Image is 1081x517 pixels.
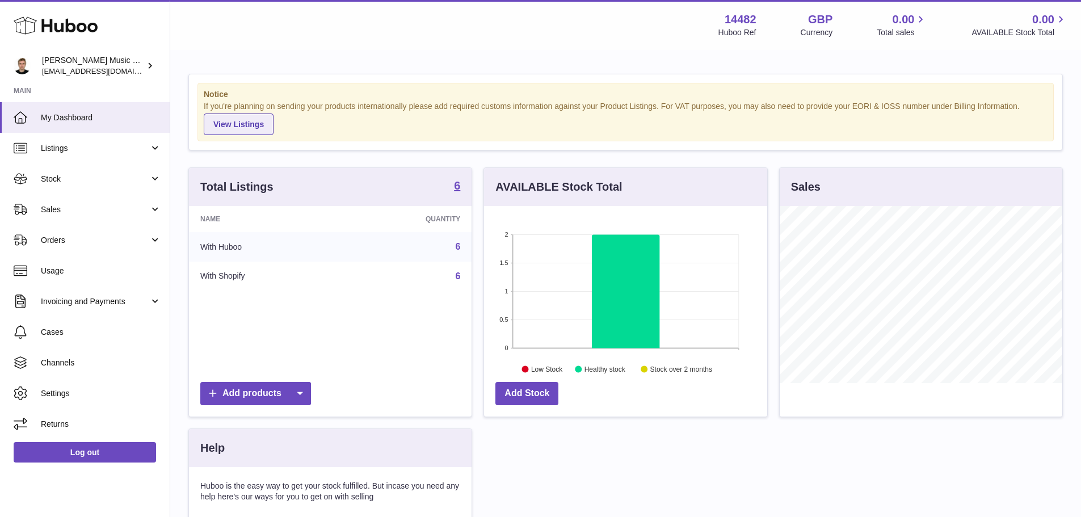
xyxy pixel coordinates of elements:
a: 0.00 Total sales [877,12,927,38]
text: 1 [505,288,508,295]
span: Settings [41,388,161,399]
span: Usage [41,266,161,276]
text: Low Stock [531,365,563,373]
span: 0.00 [1032,12,1054,27]
span: Listings [41,143,149,154]
a: 6 [455,242,460,251]
span: [EMAIL_ADDRESS][DOMAIN_NAME] [42,66,167,75]
div: Currency [801,27,833,38]
span: Stock [41,174,149,184]
img: internalAdmin-14482@internal.huboo.com [14,57,31,74]
td: With Huboo [189,232,342,262]
a: 6 [455,271,460,281]
span: Channels [41,358,161,368]
strong: GBP [808,12,832,27]
text: Healthy stock [584,365,626,373]
h3: Help [200,440,225,456]
h3: Total Listings [200,179,274,195]
span: Sales [41,204,149,215]
div: [PERSON_NAME] Music & Media Publishing - FZCO [42,55,144,77]
th: Name [189,206,342,232]
text: 0 [505,344,508,351]
td: With Shopify [189,262,342,291]
span: Total sales [877,27,927,38]
span: 0.00 [893,12,915,27]
div: If you're planning on sending your products internationally please add required customs informati... [204,101,1048,135]
strong: 6 [454,180,460,191]
text: 2 [505,231,508,238]
a: Log out [14,442,156,463]
a: 6 [454,180,460,194]
a: Add Stock [495,382,558,405]
text: Stock over 2 months [650,365,712,373]
text: 1.5 [500,259,508,266]
h3: AVAILABLE Stock Total [495,179,622,195]
span: My Dashboard [41,112,161,123]
strong: 14482 [725,12,756,27]
div: Huboo Ref [718,27,756,38]
p: Huboo is the easy way to get your stock fulfilled. But incase you need any help here's our ways f... [200,481,460,502]
text: 0.5 [500,316,508,323]
a: View Listings [204,114,274,135]
strong: Notice [204,89,1048,100]
span: Invoicing and Payments [41,296,149,307]
span: Returns [41,419,161,430]
a: 0.00 AVAILABLE Stock Total [971,12,1067,38]
span: Cases [41,327,161,338]
h3: Sales [791,179,821,195]
a: Add products [200,382,311,405]
span: Orders [41,235,149,246]
span: AVAILABLE Stock Total [971,27,1067,38]
th: Quantity [342,206,472,232]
